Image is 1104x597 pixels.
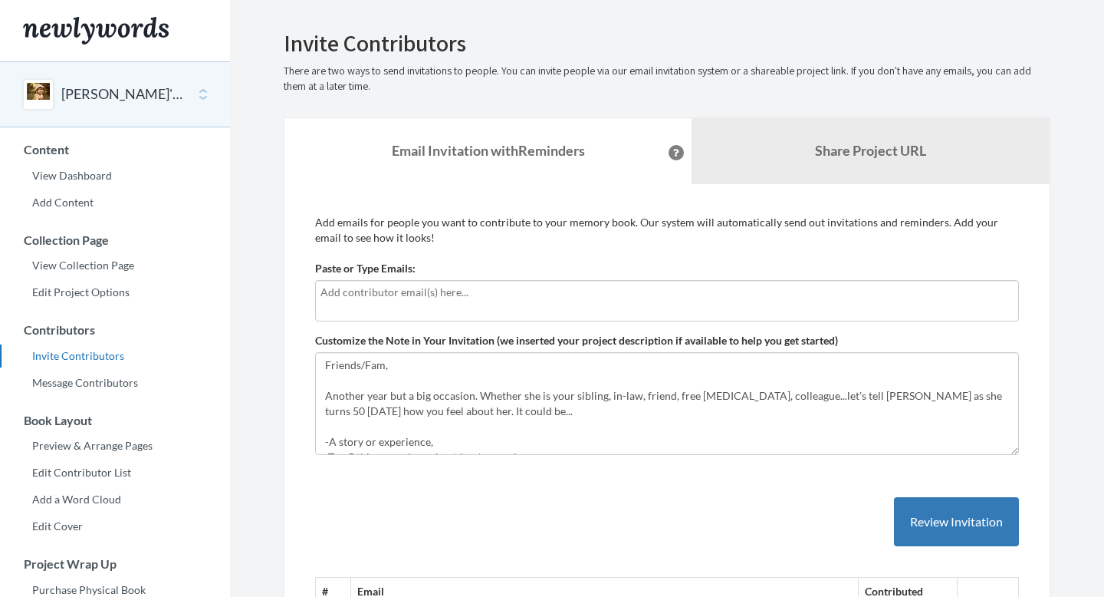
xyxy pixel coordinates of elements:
[315,333,838,348] label: Customize the Note in Your Invitation (we inserted your project description if available to help ...
[315,215,1019,246] p: Add emails for people you want to contribute to your memory book. Our system will automatically s...
[284,64,1050,94] p: There are two ways to send invitations to people. You can invite people via our email invitation ...
[894,497,1019,547] button: Review Invitation
[1,233,230,247] h3: Collection Page
[315,352,1019,455] textarea: Friends/Fam, Another year but a big occasion. Whether she is your sibling, in-law, friend, free [...
[1,557,230,571] h3: Project Wrap Up
[61,84,186,104] button: [PERSON_NAME]'s 50th
[23,17,169,45] img: Newlywords logo
[320,284,1014,301] input: Add contributor email(s) here...
[815,142,926,159] b: Share Project URL
[392,142,585,159] strong: Email Invitation with Reminders
[1,143,230,157] h3: Content
[284,31,1050,56] h2: Invite Contributors
[1,323,230,337] h3: Contributors
[315,261,416,276] label: Paste or Type Emails:
[1,414,230,427] h3: Book Layout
